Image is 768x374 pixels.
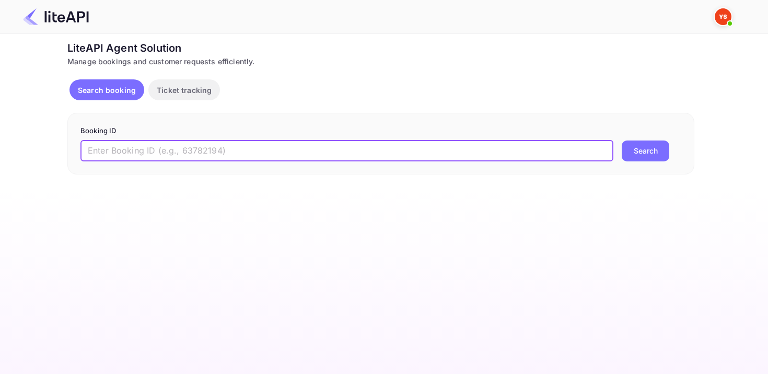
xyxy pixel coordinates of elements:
div: Manage bookings and customer requests efficiently. [67,56,694,67]
p: Booking ID [80,126,681,136]
button: Search [622,141,669,161]
p: Ticket tracking [157,85,212,96]
p: Search booking [78,85,136,96]
div: LiteAPI Agent Solution [67,40,694,56]
input: Enter Booking ID (e.g., 63782194) [80,141,613,161]
img: Yandex Support [715,8,731,25]
img: LiteAPI Logo [23,8,89,25]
